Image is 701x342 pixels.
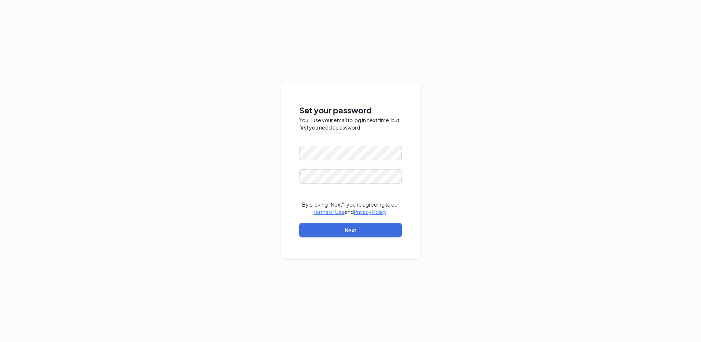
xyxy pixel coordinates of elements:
[299,201,402,215] div: By clicking "Next", you're agreeing to our and .
[299,104,402,117] span: Set your password
[354,208,386,215] a: Privacy Policy
[299,223,402,237] button: Next
[313,208,345,215] a: Terms of Use
[299,116,402,131] div: You'll use your email to log in next time, but first you need a password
